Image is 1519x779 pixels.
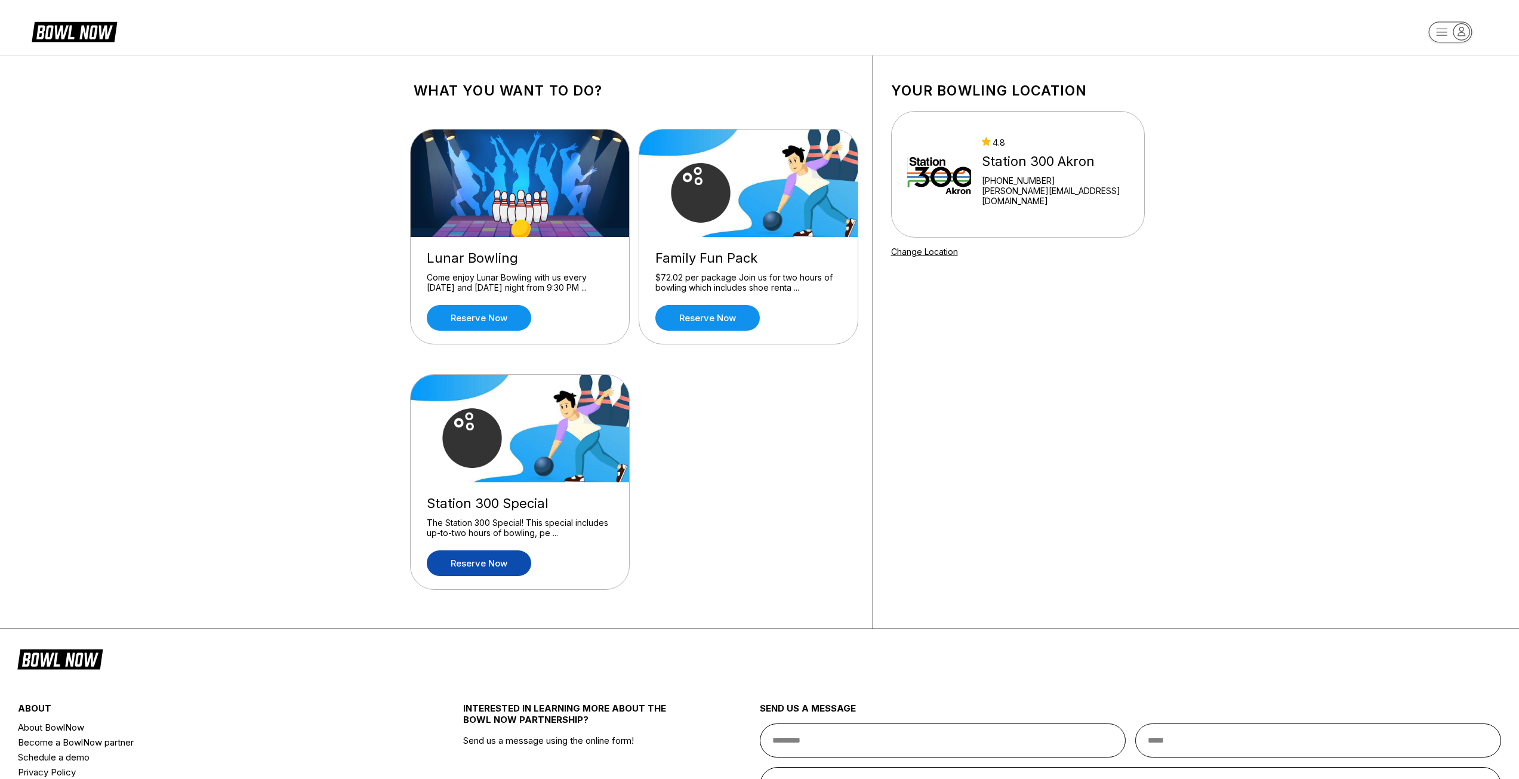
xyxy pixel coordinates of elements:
div: Family Fun Pack [655,250,842,266]
div: send us a message [760,703,1502,723]
a: Reserve now [427,550,531,576]
div: [PHONE_NUMBER] [982,175,1129,186]
div: about [18,703,389,720]
div: Come enjoy Lunar Bowling with us every [DATE] and [DATE] night from 9:30 PM ... [427,272,613,293]
div: Station 300 Special [427,495,613,512]
a: Reserve now [427,305,531,331]
a: Reserve now [655,305,760,331]
img: Lunar Bowling [411,130,630,237]
h1: Your bowling location [891,82,1145,99]
img: Station 300 Special [411,375,630,482]
img: Family Fun Pack [639,130,859,237]
a: Change Location [891,247,958,257]
a: Schedule a demo [18,750,389,765]
h1: What you want to do? [414,82,855,99]
div: Station 300 Akron [982,153,1129,170]
div: INTERESTED IN LEARNING MORE ABOUT THE BOWL NOW PARTNERSHIP? [463,703,686,735]
div: The Station 300 Special! This special includes up-to-two hours of bowling, pe ... [427,518,613,538]
div: $72.02 per package Join us for two hours of bowling which includes shoe renta ... [655,272,842,293]
a: [PERSON_NAME][EMAIL_ADDRESS][DOMAIN_NAME] [982,186,1129,206]
div: Lunar Bowling [427,250,613,266]
img: Station 300 Akron [907,130,971,219]
a: About BowlNow [18,720,389,735]
a: Become a BowlNow partner [18,735,389,750]
div: 4.8 [982,137,1129,147]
